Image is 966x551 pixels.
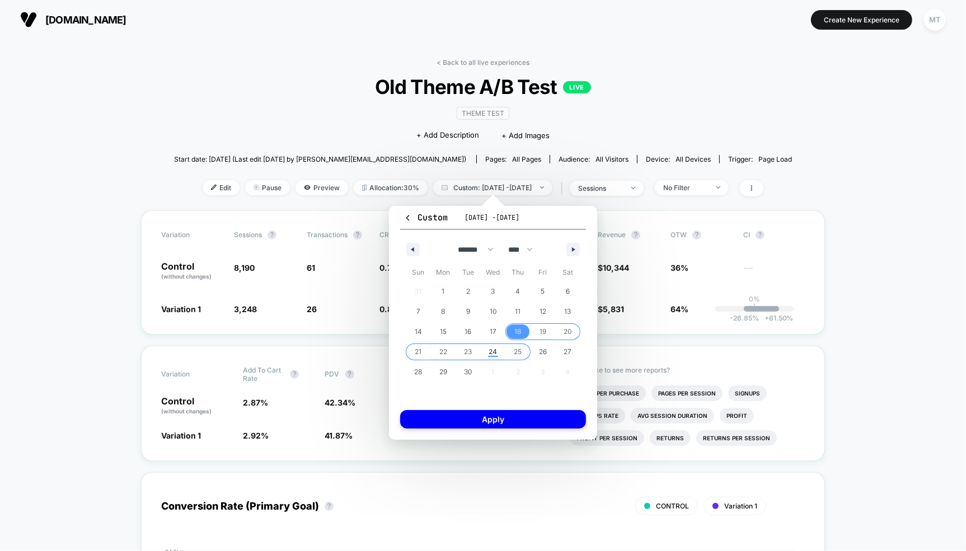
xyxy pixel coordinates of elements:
[161,304,201,314] span: Variation 1
[728,155,792,163] div: Trigger:
[243,366,284,383] span: Add To Cart Rate
[466,302,470,322] span: 9
[161,431,201,440] span: Variation 1
[442,185,448,190] img: calendar
[431,302,456,322] button: 8
[558,180,570,196] span: |
[921,8,949,31] button: MT
[753,303,756,312] p: |
[290,370,299,379] button: ?
[481,281,506,302] button: 3
[670,230,732,239] span: OTW
[174,155,466,163] span: Start date: [DATE] (Last edit [DATE] by [PERSON_NAME][EMAIL_ADDRESS][DOMAIN_NAME])
[325,398,356,407] span: 42.34 %
[578,184,623,192] div: sessions
[631,408,714,423] li: Avg Session Duration
[676,155,711,163] span: all devices
[439,362,447,382] span: 29
[603,304,624,314] span: 5,831
[45,14,126,26] span: [DOMAIN_NAME]
[234,263,255,272] span: 8,190
[205,75,761,98] span: Old Theme A/B Test
[456,322,481,342] button: 16
[456,281,481,302] button: 2
[161,273,212,280] span: (without changes)
[651,385,723,401] li: Pages Per Session
[400,410,586,428] button: Apply
[416,302,420,322] span: 7
[481,342,506,362] button: 24
[307,230,348,239] span: Transactions
[437,58,529,67] a: < Back to all live experiences
[570,366,805,374] p: Would like to see more reports?
[758,155,792,163] span: Page Load
[431,263,456,281] span: Mon
[465,322,471,342] span: 16
[431,281,456,302] button: 1
[531,263,556,281] span: Fri
[555,342,580,362] button: 27
[400,211,586,230] button: Custom[DATE] -[DATE]
[456,362,481,382] button: 30
[730,314,759,322] span: -26.85 %
[728,385,767,401] li: Signups
[555,302,580,322] button: 13
[598,230,626,239] span: Revenue
[464,342,472,362] span: 23
[501,131,550,140] span: + Add Images
[555,281,580,302] button: 6
[598,304,624,314] span: $
[254,185,259,190] img: end
[439,342,447,362] span: 22
[161,230,223,239] span: Variation
[531,302,556,322] button: 12
[406,302,431,322] button: 7
[456,342,481,362] button: 23
[759,314,794,322] span: 61.50 %
[670,304,688,314] span: 64%
[637,155,719,163] span: Device:
[442,281,444,302] span: 1
[724,502,757,510] span: Variation 1
[564,322,572,342] span: 20
[692,230,701,239] button: ?
[716,186,720,189] img: end
[924,9,946,31] div: MT
[512,155,541,163] span: all pages
[431,362,456,382] button: 29
[564,342,572,362] span: 27
[540,302,546,322] span: 12
[481,263,506,281] span: Wed
[515,302,521,322] span: 11
[514,342,522,362] span: 25
[431,342,456,362] button: 22
[307,304,317,314] span: 26
[490,302,496,322] span: 10
[505,342,531,362] button: 25
[540,322,546,342] span: 19
[541,281,545,302] span: 5
[441,302,445,322] span: 8
[406,263,431,281] span: Sun
[415,342,421,362] span: 21
[325,431,353,440] span: 41.87 %
[415,322,422,342] span: 14
[406,322,431,342] button: 14
[414,362,422,382] span: 28
[354,180,428,195] span: Allocation: 30%
[296,180,348,195] span: Preview
[811,10,912,30] button: Create New Experience
[505,263,531,281] span: Thu
[211,185,217,190] img: edit
[743,230,805,239] span: CI
[663,183,708,192] div: No Filter
[565,302,571,322] span: 13
[325,502,334,511] button: ?
[505,322,531,342] button: 18
[161,408,212,415] span: (without changes)
[404,212,448,223] span: Custom
[234,230,262,239] span: Sessions
[603,263,629,272] span: 10,344
[531,322,556,342] button: 19
[406,362,431,382] button: 28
